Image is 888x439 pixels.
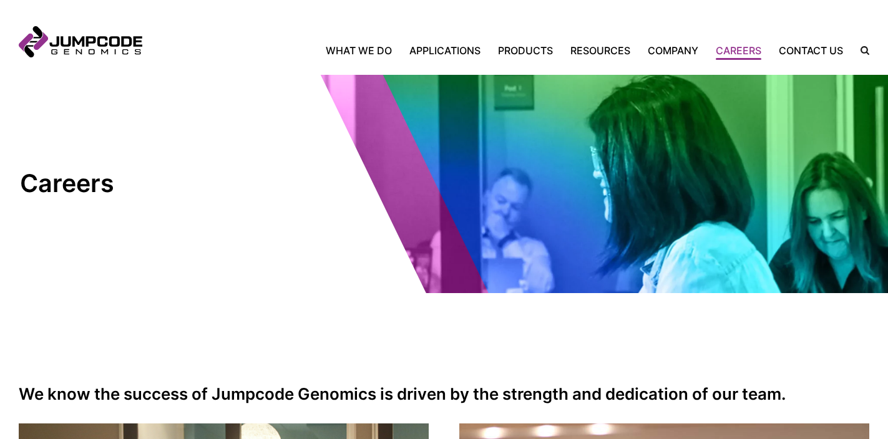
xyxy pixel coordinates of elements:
[19,385,869,403] h2: We know the success of Jumpcode Genomics is driven by the strength and dedication of our team.
[770,43,852,58] a: Contact Us
[562,43,639,58] a: Resources
[489,43,562,58] a: Products
[401,43,489,58] a: Applications
[20,168,229,199] h1: Careers
[142,43,852,58] nav: Primary Navigation
[707,43,770,58] a: Careers
[326,43,401,58] a: What We Do
[639,43,707,58] a: Company
[852,46,869,55] label: Search the site.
